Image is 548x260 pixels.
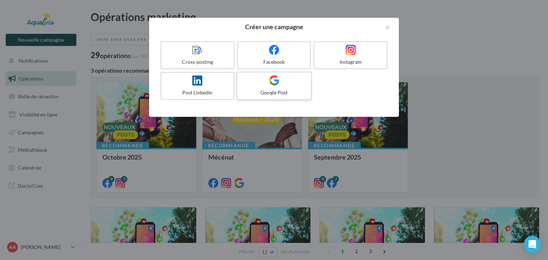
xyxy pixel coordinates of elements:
[164,58,231,66] div: Cross-posting
[241,58,308,66] div: Facebook
[161,24,387,30] h2: Créer une campagne
[524,236,541,253] div: Open Intercom Messenger
[240,89,308,96] div: Google Post
[317,58,384,66] div: Instagram
[164,89,231,96] div: Post LinkedIn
